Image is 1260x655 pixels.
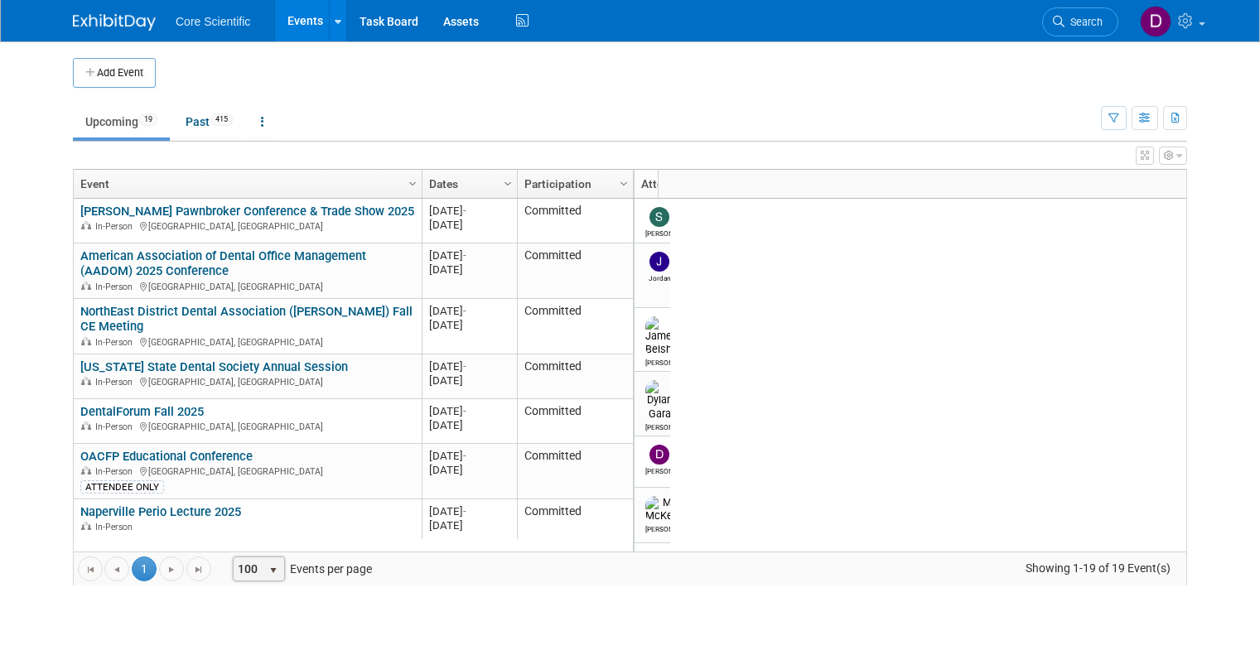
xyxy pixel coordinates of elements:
td: Committed [517,243,633,299]
div: [DATE] [429,418,509,432]
span: - [463,305,466,317]
span: Go to the previous page [110,563,123,576]
a: Column Settings [404,170,422,195]
img: In-Person Event [81,282,91,290]
div: [DATE] [429,404,509,418]
span: Events per page [212,556,389,581]
span: Column Settings [406,177,419,190]
span: Core Scientific [176,15,250,28]
div: [DATE] [429,262,509,277]
a: Column Settings [500,170,518,195]
img: Jordan McCullough [649,252,669,272]
span: - [463,205,466,217]
span: - [463,450,466,462]
a: [US_STATE] State Dental Society Annual Session [80,359,348,374]
div: Mike McKenna [645,523,674,533]
div: [GEOGRAPHIC_DATA], [GEOGRAPHIC_DATA] [80,279,414,293]
td: Committed [517,299,633,354]
div: [DATE] [429,463,509,477]
span: In-Person [95,522,138,532]
a: Naperville Perio Lecture 2025 [80,504,241,519]
a: Past415 [173,106,245,137]
img: In-Person Event [81,377,91,385]
span: Go to the next page [165,563,178,576]
img: In-Person Event [81,466,91,474]
div: [DATE] [429,204,509,218]
a: Upcoming19 [73,106,170,137]
td: Committed [517,199,633,243]
img: In-Person Event [81,337,91,345]
a: Attendees [641,170,789,198]
a: Event [80,170,411,198]
span: In-Person [95,421,138,432]
span: 415 [210,113,233,126]
div: Sam Robinson [645,227,674,238]
div: [DATE] [429,218,509,232]
div: James Belshe [645,356,674,367]
span: select [267,564,280,577]
div: ATTENDEE ONLY [80,480,164,494]
div: [GEOGRAPHIC_DATA], [GEOGRAPHIC_DATA] [80,219,414,233]
div: [DATE] [429,504,509,518]
span: In-Person [95,377,138,388]
img: Danielle Wiesemann [1140,6,1171,37]
div: [DATE] [429,373,509,388]
a: OACFP Educational Conference [80,449,253,464]
a: NorthEast District Dental Association ([PERSON_NAME]) Fall CE Meeting [80,304,413,335]
img: In-Person Event [81,522,91,530]
span: - [463,505,466,518]
div: Jordan McCullough [645,272,674,282]
span: Column Settings [617,177,630,190]
a: Column Settings [616,170,634,195]
span: 100 [234,557,262,580]
span: Search [1064,16,1103,28]
span: - [463,405,466,417]
td: Committed [517,444,633,499]
span: Column Settings [501,177,514,190]
button: Add Event [73,58,156,88]
div: [DATE] [429,518,509,532]
a: Search [1042,7,1118,36]
img: Dylan Gara [645,380,674,420]
div: Dan Boro [645,465,674,475]
div: [DATE] [429,449,509,463]
a: Go to the first page [78,556,103,581]
img: Dan Boro [649,445,669,465]
span: - [463,249,466,262]
img: James Belshe [645,316,678,356]
a: DentalForum Fall 2025 [80,404,204,419]
span: - [463,360,466,373]
div: [DATE] [429,359,509,373]
a: Participation [524,170,622,198]
div: Dylan Gara [645,421,674,431]
td: Committed [517,499,633,544]
img: In-Person Event [81,421,91,430]
span: In-Person [95,282,138,292]
img: In-Person Event [81,221,91,229]
div: [DATE] [429,304,509,318]
img: ExhibitDay [73,14,156,31]
a: Go to the last page [186,556,211,581]
span: Go to the last page [192,563,205,576]
span: In-Person [95,337,138,348]
a: Go to the next page [159,556,184,581]
div: [DATE] [429,248,509,262]
span: Showing 1-19 of 19 Event(s) [1011,556,1186,580]
div: [GEOGRAPHIC_DATA], [GEOGRAPHIC_DATA] [80,419,414,433]
a: Go to the previous page [104,556,129,581]
a: Dates [429,170,506,198]
img: Mike McKenna [645,496,690,523]
div: [GEOGRAPHIC_DATA], [GEOGRAPHIC_DATA] [80,335,414,349]
td: Committed [517,354,633,399]
img: Sam Robinson [649,207,669,227]
span: 19 [139,113,157,126]
span: In-Person [95,221,138,232]
div: [GEOGRAPHIC_DATA], [GEOGRAPHIC_DATA] [80,464,414,478]
div: [GEOGRAPHIC_DATA], [GEOGRAPHIC_DATA] [80,374,414,388]
div: [DATE] [429,318,509,332]
span: In-Person [95,466,138,477]
span: 1 [132,556,157,581]
a: American Association of Dental Office Management (AADOM) 2025 Conference [80,248,366,279]
a: [PERSON_NAME] Pawnbroker Conference & Trade Show 2025 [80,204,414,219]
span: Go to the first page [84,563,97,576]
